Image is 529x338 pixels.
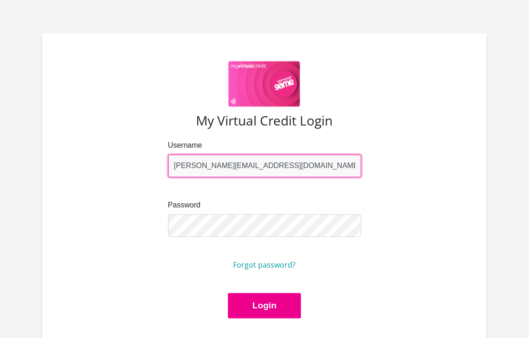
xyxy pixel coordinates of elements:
label: Password [168,200,361,211]
label: Username [168,140,361,151]
button: Login [228,293,301,319]
h3: My Virtual Credit Login [64,113,465,129]
img: game logo [228,61,301,107]
a: Forgot password? [233,260,296,270]
input: Email [168,155,361,177]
